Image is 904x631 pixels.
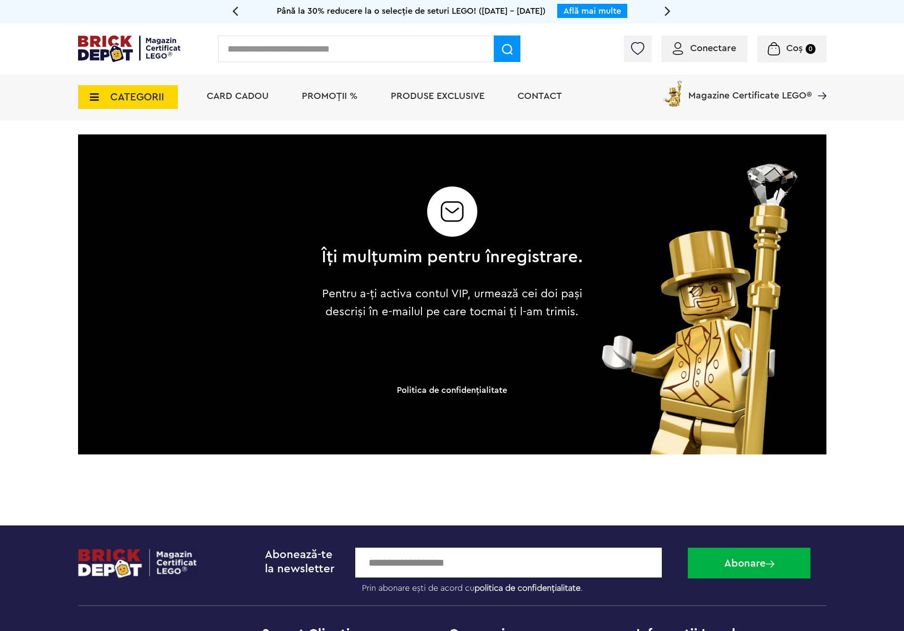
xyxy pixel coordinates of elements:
a: Produse exclusive [391,91,484,101]
span: Abonează-te la newsletter [265,549,334,575]
label: Prin abonare ești de acord cu . [355,578,681,594]
img: footerlogo [78,548,198,578]
a: Magazine Certificate LEGO® [812,79,826,88]
button: Abonare [688,548,810,578]
a: Contact [518,91,562,101]
span: Conectare [690,44,736,53]
img: Abonare [766,560,774,568]
a: politica de confidențialitate [474,584,580,592]
h2: Îți mulțumim pentru înregistrare. [321,248,583,266]
p: Pentru a-ți activa contul VIP, urmează cei doi pași descriși în e-mailul pe care tocmai ți l-am t... [314,285,590,321]
a: Conectare [673,44,736,53]
span: CATEGORII [110,92,164,102]
a: PROMOȚII % [302,91,358,101]
small: 0 [806,44,816,54]
a: Card Cadou [207,91,269,101]
span: Magazine Certificate LEGO® [688,79,812,100]
a: Află mai multe [563,7,621,15]
span: Coș [786,44,803,53]
span: Până la 30% reducere la o selecție de seturi LEGO! ([DATE] - [DATE]) [277,7,545,15]
a: Politica de confidenţialitate [397,386,507,394]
